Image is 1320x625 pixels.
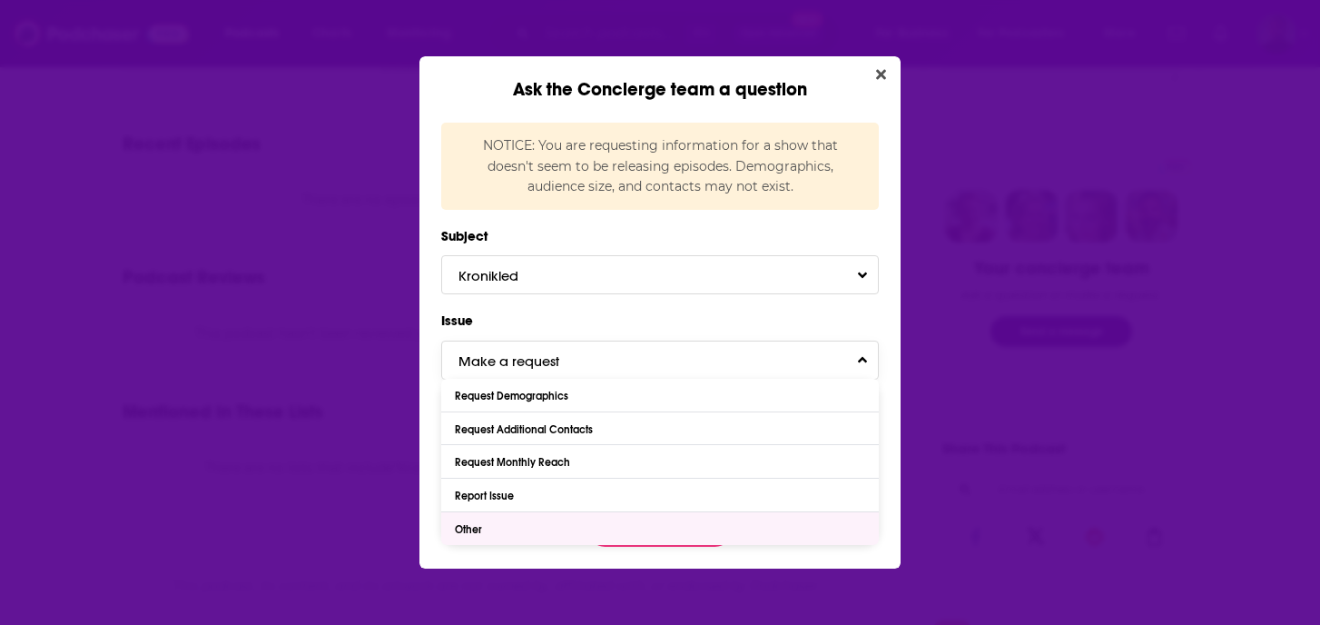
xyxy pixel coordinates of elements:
[869,64,893,86] button: Close
[441,341,879,380] button: Make a requestToggle Pronoun Dropdown
[441,255,879,294] button: KronikledToggle Pronoun Dropdown
[455,523,487,536] div: Other
[441,123,879,209] div: NOTICE: You are requesting information for a show that doesn't seem to be releasing episodes. Dem...
[458,267,555,284] span: Kronikled
[419,56,901,101] div: Ask the Concierge team a question
[455,490,518,502] div: Report Issue
[455,423,597,436] div: Request Additional Contacts
[455,390,573,402] div: Request Demographics
[441,224,879,248] label: Subject
[455,456,575,469] div: Request Monthly Reach
[458,352,596,370] span: Make a request
[441,309,879,332] label: Issue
